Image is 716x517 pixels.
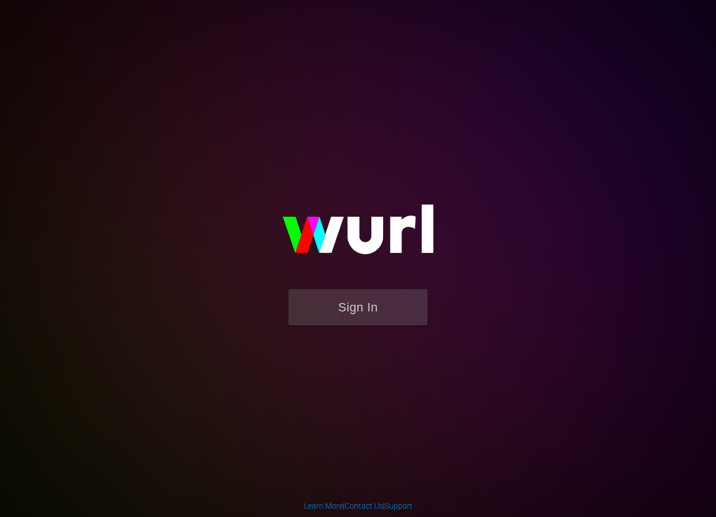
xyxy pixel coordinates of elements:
[385,501,413,510] a: Support
[304,501,343,510] a: Learn More
[288,289,428,325] button: Sign In
[345,501,383,510] a: Contact Us
[304,500,413,511] div: | |
[247,181,469,289] img: wurl-logo-on-black-223613ac3d8ba8fe6dc639794a292ebdb59501304c7dfd60c99c58986ef67473.svg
